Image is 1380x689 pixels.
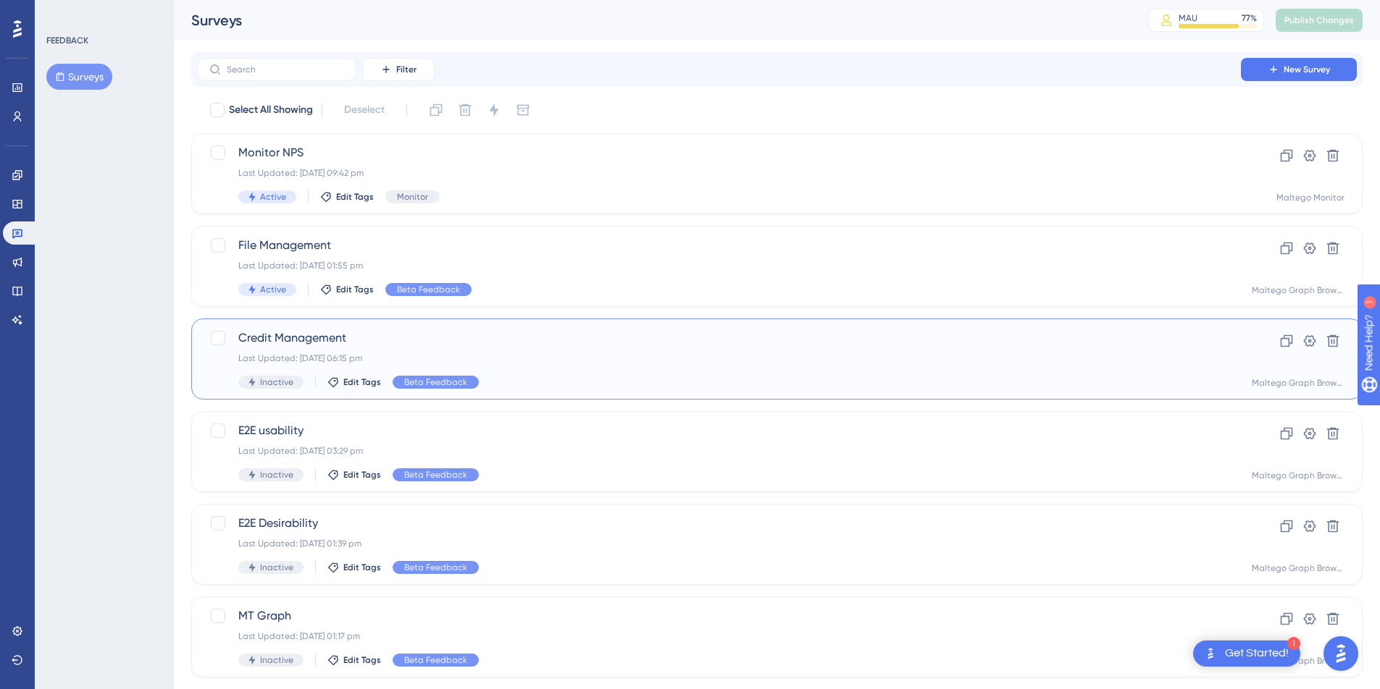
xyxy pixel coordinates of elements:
[238,329,1200,347] span: Credit Management
[260,562,293,573] span: Inactive
[1319,632,1363,675] iframe: UserGuiding AI Assistant Launcher
[1284,64,1330,75] span: New Survey
[238,607,1200,625] span: MT Graph
[336,284,374,295] span: Edit Tags
[1252,562,1345,574] div: Maltego Graph Browser
[238,515,1200,532] span: E2E Desirability
[320,284,374,295] button: Edit Tags
[1193,641,1300,667] div: Open Get Started! checklist, remaining modules: 1
[1287,637,1300,650] div: 1
[260,654,293,666] span: Inactive
[191,10,1112,30] div: Surveys
[1284,14,1354,26] span: Publish Changes
[327,469,381,481] button: Edit Tags
[229,101,313,119] span: Select All Showing
[1276,192,1345,203] div: Maltego Monitor
[1276,9,1363,32] button: Publish Changes
[320,191,374,203] button: Edit Tags
[343,469,381,481] span: Edit Tags
[1252,470,1345,481] div: Maltego Graph Browser
[34,4,91,21] span: Need Help?
[343,562,381,573] span: Edit Tags
[396,64,417,75] span: Filter
[101,7,105,19] div: 1
[46,64,112,90] button: Surveys
[1252,377,1345,389] div: Maltego Graph Browser
[260,191,286,203] span: Active
[238,445,1200,457] div: Last Updated: [DATE] 03:29 pm
[238,260,1200,271] div: Last Updated: [DATE] 01:55 pm
[238,144,1200,161] span: Monitor NPS
[327,562,381,573] button: Edit Tags
[404,469,467,481] span: Beta Feedback
[260,284,286,295] span: Active
[1252,284,1345,296] div: Maltego Graph Browser
[397,284,460,295] span: Beta Feedback
[1225,646,1289,661] div: Get Started!
[46,35,88,46] div: FEEDBACK
[343,376,381,388] span: Edit Tags
[343,654,381,666] span: Edit Tags
[327,654,381,666] button: Edit Tags
[238,538,1200,549] div: Last Updated: [DATE] 01:39 pm
[404,376,467,388] span: Beta Feedback
[227,64,344,75] input: Search
[238,237,1200,254] span: File Management
[238,167,1200,179] div: Last Updated: [DATE] 09:42 pm
[1179,12,1197,24] div: MAU
[404,654,467,666] span: Beta Feedback
[260,469,293,481] span: Inactive
[1202,645,1219,662] img: launcher-image-alternative-text
[397,191,428,203] span: Monitor
[1241,58,1357,81] button: New Survey
[404,562,467,573] span: Beta Feedback
[238,422,1200,439] span: E2E usability
[362,58,435,81] button: Filter
[327,376,381,388] button: Edit Tags
[1252,655,1345,667] div: Maltego Graph Browser
[336,191,374,203] span: Edit Tags
[331,97,398,123] button: Deselect
[238,630,1200,642] div: Last Updated: [DATE] 01:17 pm
[1242,12,1257,24] div: 77 %
[344,101,385,119] span: Deselect
[238,352,1200,364] div: Last Updated: [DATE] 06:15 pm
[260,376,293,388] span: Inactive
